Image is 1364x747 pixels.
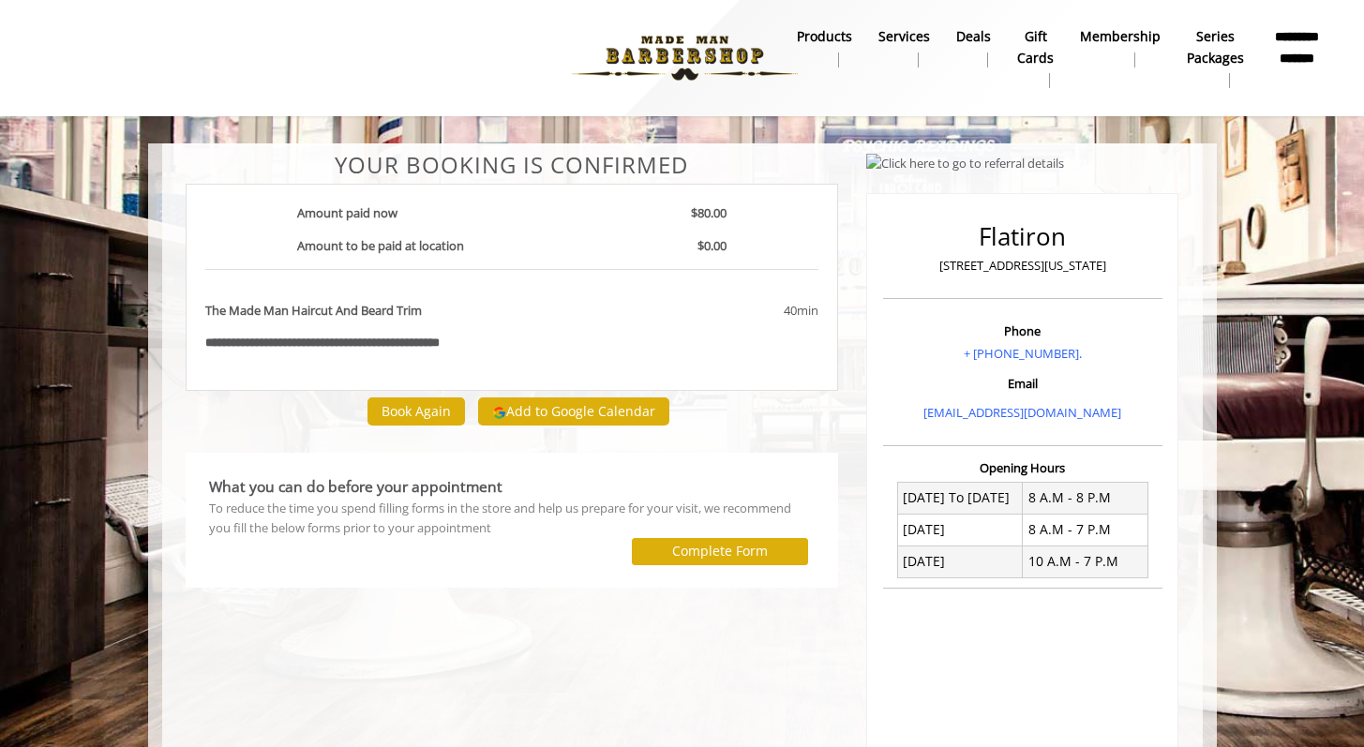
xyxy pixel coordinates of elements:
[1023,514,1148,545] td: 8 A.M - 7 P.M
[797,26,852,47] b: products
[1174,23,1257,93] a: Series packagesSeries packages
[633,301,818,321] div: 40min
[1187,26,1244,68] b: Series packages
[888,223,1158,250] h2: Flatiron
[883,461,1162,474] h3: Opening Hours
[478,397,669,426] button: Add to Google Calendar
[1023,482,1148,514] td: 8 A.M - 8 P.M
[1023,545,1148,577] td: 10 A.M - 7 P.M
[1004,23,1067,93] a: Gift cardsgift cards
[888,256,1158,276] p: [STREET_ADDRESS][US_STATE]
[672,544,768,559] label: Complete Form
[956,26,991,47] b: Deals
[888,324,1158,337] h3: Phone
[964,345,1082,362] a: + [PHONE_NUMBER].
[1017,26,1054,68] b: gift cards
[1067,23,1174,72] a: MembershipMembership
[205,301,422,321] b: The Made Man Haircut And Beard Trim
[297,204,397,221] b: Amount paid now
[367,397,465,425] button: Book Again
[866,154,1064,173] img: Click here to go to referral details
[1080,26,1161,47] b: Membership
[784,23,865,72] a: Productsproducts
[209,499,816,538] div: To reduce the time you spend filling forms in the store and help us prepare for your visit, we re...
[897,482,1023,514] td: [DATE] To [DATE]
[888,377,1158,390] h3: Email
[297,237,464,254] b: Amount to be paid at location
[878,26,930,47] b: Services
[897,514,1023,545] td: [DATE]
[691,204,727,221] b: $80.00
[186,153,839,177] center: Your Booking is confirmed
[632,538,808,565] button: Complete Form
[556,7,814,110] img: Made Man Barbershop logo
[923,404,1121,421] a: [EMAIL_ADDRESS][DOMAIN_NAME]
[865,23,943,72] a: ServicesServices
[943,23,1004,72] a: DealsDeals
[897,545,1023,577] td: [DATE]
[697,237,727,254] b: $0.00
[209,476,502,497] b: What you can do before your appointment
